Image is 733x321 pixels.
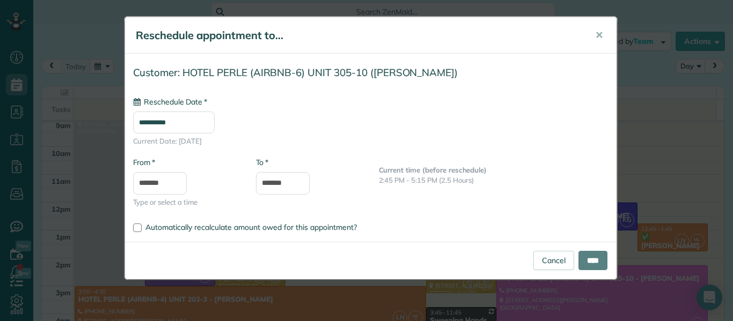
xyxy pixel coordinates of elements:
[133,136,609,146] span: Current Date: [DATE]
[256,157,268,168] label: To
[595,29,603,41] span: ✕
[133,197,240,207] span: Type or select a time
[133,157,155,168] label: From
[379,175,609,185] p: 2:45 PM - 5:15 PM (2.5 Hours)
[379,166,487,174] b: Current time (before reschedule)
[136,28,580,43] h5: Reschedule appointment to...
[133,67,609,78] h4: Customer: HOTEL PERLE (AIRBNB-6) UNIT 305-10 ([PERSON_NAME])
[133,96,207,107] label: Reschedule Date
[533,251,574,270] a: Cancel
[145,222,357,232] span: Automatically recalculate amount owed for this appointment?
